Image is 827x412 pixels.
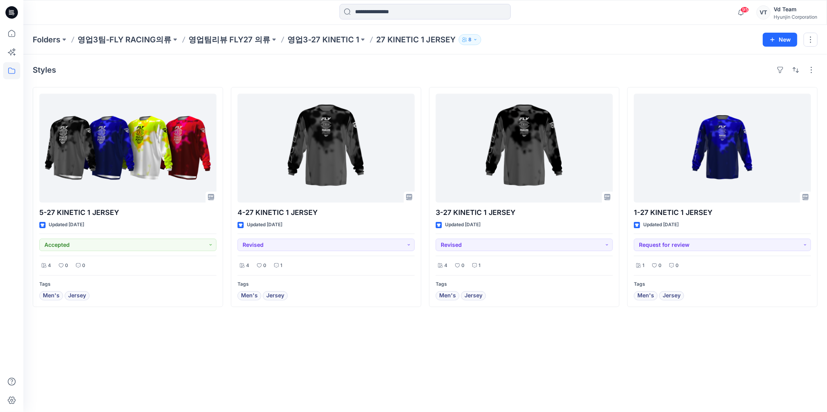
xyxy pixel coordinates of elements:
a: 영업팀리뷰 FLY27 의류 [188,34,270,45]
button: New [763,33,797,47]
a: 5-27 KINETIC 1 JERSEY [39,94,216,203]
span: Men's [637,291,654,300]
p: 0 [263,262,266,270]
a: 1-27 KINETIC 1 JERSEY [634,94,811,203]
p: 0 [461,262,465,270]
a: 영업3-27 KINETIC 1 [287,34,359,45]
span: Jersey [266,291,284,300]
span: Men's [439,291,456,300]
p: 1 [479,262,480,270]
p: Tags [39,280,216,288]
h4: Styles [33,65,56,75]
a: Folders [33,34,60,45]
p: Tags [238,280,415,288]
a: 영업3팀-FLY RACING의류 [77,34,171,45]
p: 1 [280,262,282,270]
p: Updated [DATE] [49,221,84,229]
a: 3-27 KINETIC 1 JERSEY [436,94,613,203]
p: 0 [82,262,85,270]
button: 8 [459,34,481,45]
p: 27 KINETIC 1 JERSEY [376,34,456,45]
p: 4-27 KINETIC 1 JERSEY [238,207,415,218]
p: Updated [DATE] [247,221,282,229]
p: 8 [468,35,472,44]
p: Tags [634,280,811,288]
p: 4 [246,262,249,270]
p: Updated [DATE] [445,221,480,229]
p: 3-27 KINETIC 1 JERSEY [436,207,613,218]
p: 0 [65,262,68,270]
div: VT [757,5,771,19]
div: Hyunjin Corporation [774,14,817,20]
p: 1 [642,262,644,270]
p: 1-27 KINETIC 1 JERSEY [634,207,811,218]
p: 4 [48,262,51,270]
span: Men's [241,291,258,300]
p: Tags [436,280,613,288]
p: 4 [444,262,447,270]
p: 5-27 KINETIC 1 JERSEY [39,207,216,218]
span: Jersey [663,291,681,300]
p: Updated [DATE] [643,221,679,229]
a: 4-27 KINETIC 1 JERSEY [238,94,415,203]
p: 0 [676,262,679,270]
span: Men's [43,291,60,300]
span: Jersey [465,291,482,300]
span: Jersey [68,291,86,300]
span: 95 [741,7,749,13]
div: Vd Team [774,5,817,14]
p: 0 [658,262,662,270]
